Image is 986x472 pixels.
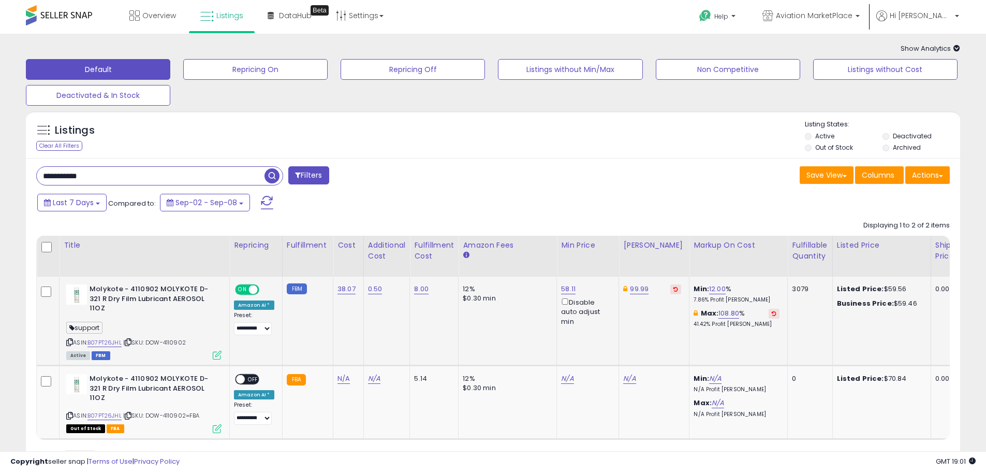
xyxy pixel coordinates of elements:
[623,374,636,384] a: N/A
[463,240,552,251] div: Amazon Fees
[463,284,549,294] div: 12%
[463,383,549,393] div: $0.30 min
[694,296,779,304] p: 7.86% Profit [PERSON_NAME]
[183,59,328,80] button: Repricing On
[66,322,102,334] span: support
[66,374,87,394] img: 31zbHL8rDhL._SL40_.jpg
[107,424,124,433] span: FBA
[498,59,642,80] button: Listings without Min/Max
[689,236,788,277] th: The percentage added to the cost of goods (COGS) that forms the calculator for Min & Max prices.
[234,312,274,335] div: Preset:
[561,240,614,251] div: Min Price
[837,284,884,294] b: Listed Price:
[800,166,853,184] button: Save View
[368,284,382,294] a: 0.50
[709,284,726,294] a: 12.00
[862,170,894,180] span: Columns
[694,374,709,383] b: Min:
[837,374,923,383] div: $70.84
[36,141,82,151] div: Clear All Filters
[53,197,94,208] span: Last 7 Days
[709,374,722,384] a: N/A
[414,284,429,294] a: 8.00
[837,374,884,383] b: Listed Price:
[694,240,783,251] div: Markup on Cost
[142,10,176,21] span: Overview
[236,285,249,294] span: ON
[108,198,156,208] span: Compared to:
[234,301,274,310] div: Amazon AI *
[216,10,243,21] span: Listings
[893,143,921,152] label: Archived
[701,308,719,318] b: Max:
[893,132,932,140] label: Deactivated
[792,240,828,262] div: Fulfillable Quantity
[287,283,307,294] small: FBM
[901,44,960,53] span: Show Analytics
[694,386,779,393] p: N/A Profit [PERSON_NAME]
[26,59,170,80] button: Default
[815,132,834,140] label: Active
[792,284,824,294] div: 3079
[66,284,87,305] img: 31zbHL8rDhL._SL40_.jpg
[694,398,712,408] b: Max:
[287,240,329,251] div: Fulfillment
[287,374,306,385] small: FBA
[815,143,853,152] label: Out of Stock
[837,284,923,294] div: $59.56
[234,402,274,425] div: Preset:
[10,456,48,466] strong: Copyright
[311,5,329,16] div: Tooltip anchor
[368,240,406,262] div: Additional Cost
[463,294,549,303] div: $0.30 min
[160,194,250,211] button: Sep-02 - Sep-08
[66,424,105,433] span: All listings that are currently out of stock and unavailable for purchase on Amazon
[905,166,950,184] button: Actions
[935,240,956,262] div: Ship Price
[776,10,852,21] span: Aviation MarketPlace
[694,309,779,328] div: %
[245,375,261,384] span: OFF
[656,59,800,80] button: Non Competitive
[337,240,359,251] div: Cost
[66,284,222,359] div: ASIN:
[87,411,122,420] a: B07PT26JHL
[561,374,573,384] a: N/A
[337,374,350,384] a: N/A
[694,321,779,328] p: 41.42% Profit [PERSON_NAME]
[561,284,576,294] a: 58.11
[935,284,952,294] div: 0.00
[837,298,894,308] b: Business Price:
[855,166,904,184] button: Columns
[258,285,274,294] span: OFF
[837,299,923,308] div: $59.46
[87,338,122,347] a: B07PT26JHL
[694,284,709,294] b: Min:
[718,308,739,319] a: 108.80
[935,374,952,383] div: 0.00
[123,338,186,347] span: | SKU: DOW-4110902
[699,9,712,22] i: Get Help
[630,284,649,294] a: 99.99
[90,284,215,316] b: Molykote - 4110902 MOLYKOTE D-321 R Dry Film Lubricant AEROSOL 11OZ
[134,456,180,466] a: Privacy Policy
[66,351,90,360] span: All listings currently available for purchase on Amazon
[90,374,215,406] b: Molykote - 4110902 MOLYKOTE D-321 R Dry Film Lubricant AEROSOL 11OZ
[175,197,237,208] span: Sep-02 - Sep-08
[26,85,170,106] button: Deactivated & In Stock
[414,240,454,262] div: Fulfillment Cost
[623,240,685,251] div: [PERSON_NAME]
[234,240,278,251] div: Repricing
[805,120,960,130] p: Listing States:
[337,284,356,294] a: 38.07
[714,12,728,21] span: Help
[837,240,926,251] div: Listed Price
[123,411,200,420] span: | SKU: DOW-4110902=FBA
[288,166,329,184] button: Filters
[463,374,549,383] div: 12%
[64,240,225,251] div: Title
[813,59,958,80] button: Listings without Cost
[876,10,959,34] a: Hi [PERSON_NAME]
[92,351,110,360] span: FBM
[414,374,450,383] div: 5.14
